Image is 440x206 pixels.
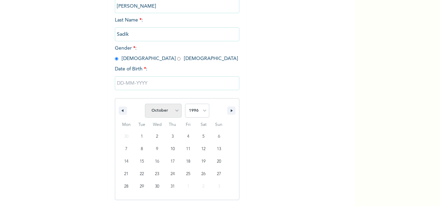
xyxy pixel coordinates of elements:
span: 3 [172,130,174,143]
span: 14 [124,155,128,168]
button: 20 [211,155,227,168]
span: 22 [140,168,144,180]
button: 18 [180,155,196,168]
button: 12 [196,143,211,155]
span: Date of Birth : [115,66,147,73]
span: 25 [186,168,190,180]
button: 21 [119,168,134,180]
button: 22 [134,168,150,180]
span: 26 [201,168,205,180]
button: 23 [149,168,165,180]
button: 2 [149,130,165,143]
button: 31 [165,180,181,193]
span: 18 [186,155,190,168]
span: 11 [186,143,190,155]
button: 4 [180,130,196,143]
button: 1 [134,130,150,143]
span: Tue [134,119,150,130]
button: 5 [196,130,211,143]
span: 28 [124,180,128,193]
span: 13 [217,143,221,155]
button: 15 [134,155,150,168]
span: 29 [140,180,144,193]
span: 21 [124,168,128,180]
button: 14 [119,155,134,168]
span: Wed [149,119,165,130]
button: 3 [165,130,181,143]
button: 27 [211,168,227,180]
span: 7 [125,143,127,155]
span: Sat [196,119,211,130]
input: DD-MM-YYYY [115,76,239,90]
button: 28 [119,180,134,193]
span: 2 [156,130,158,143]
span: 24 [171,168,175,180]
input: Enter your last name [115,27,239,41]
span: 20 [217,155,221,168]
span: Last Name : [115,18,239,37]
button: 30 [149,180,165,193]
button: 19 [196,155,211,168]
button: 26 [196,168,211,180]
span: 17 [171,155,175,168]
span: Sun [211,119,227,130]
button: 8 [134,143,150,155]
button: 11 [180,143,196,155]
span: 5 [202,130,204,143]
span: 10 [171,143,175,155]
button: 10 [165,143,181,155]
button: 6 [211,130,227,143]
span: 16 [155,155,159,168]
span: 12 [201,143,205,155]
span: Thu [165,119,181,130]
span: Fri [180,119,196,130]
button: 16 [149,155,165,168]
span: 6 [218,130,220,143]
span: 30 [155,180,159,193]
button: 7 [119,143,134,155]
button: 17 [165,155,181,168]
button: 25 [180,168,196,180]
span: 4 [187,130,189,143]
span: 19 [201,155,205,168]
button: 9 [149,143,165,155]
span: 1 [141,130,143,143]
span: 27 [217,168,221,180]
span: 8 [141,143,143,155]
button: 13 [211,143,227,155]
span: 31 [171,180,175,193]
span: Gender : [DEMOGRAPHIC_DATA] [DEMOGRAPHIC_DATA] [115,46,238,61]
span: Mon [119,119,134,130]
span: 15 [140,155,144,168]
button: 24 [165,168,181,180]
span: 23 [155,168,159,180]
button: 29 [134,180,150,193]
span: 9 [156,143,158,155]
